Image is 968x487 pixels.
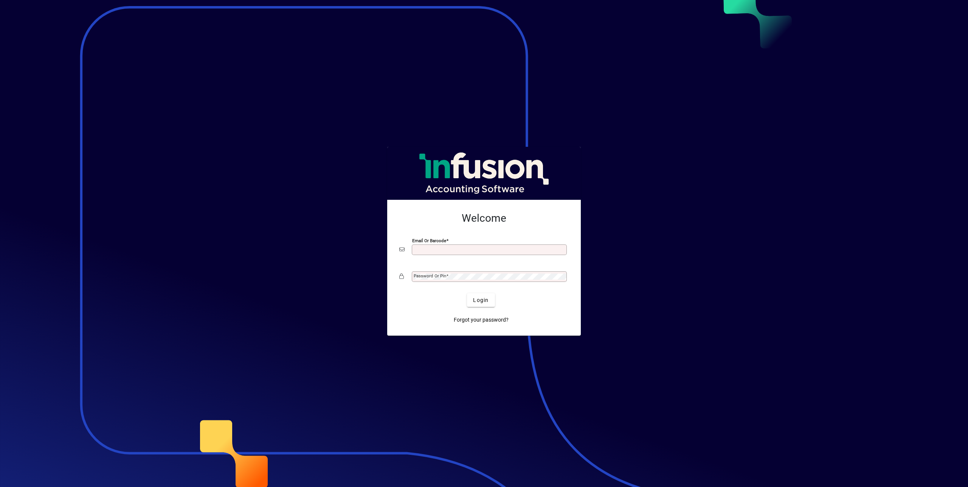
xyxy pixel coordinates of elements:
[451,313,512,327] a: Forgot your password?
[454,316,509,324] span: Forgot your password?
[399,212,569,225] h2: Welcome
[414,273,446,279] mat-label: Password or Pin
[473,296,489,304] span: Login
[467,293,495,307] button: Login
[412,238,446,243] mat-label: Email or Barcode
